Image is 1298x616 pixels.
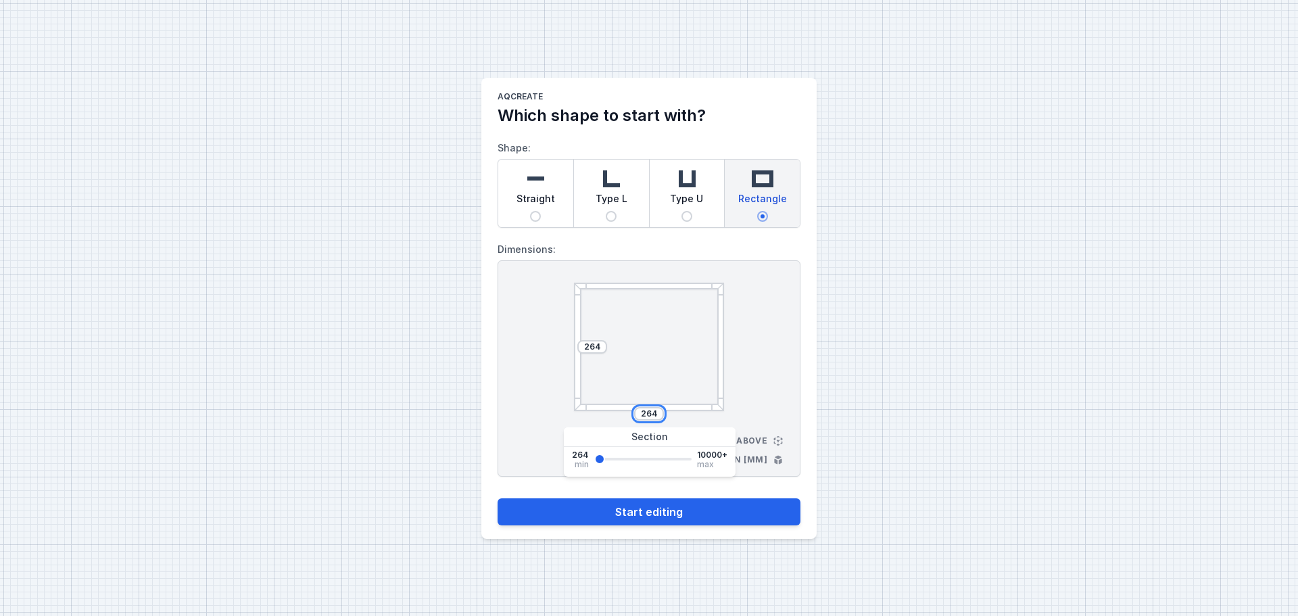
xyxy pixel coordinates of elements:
[757,211,768,222] input: Rectangle
[697,450,727,460] span: 10000+
[564,427,736,447] div: Section
[498,498,800,525] button: Start editing
[673,165,700,192] img: u-shaped.svg
[581,341,603,352] input: Dimension [mm]
[498,137,800,228] label: Shape:
[598,165,625,192] img: l-shaped.svg
[681,211,692,222] input: Type U
[572,450,589,460] span: 264
[575,460,589,469] span: min
[717,404,723,410] img: diagonal.svg
[530,211,541,222] input: Straight
[522,165,549,192] img: straight.svg
[749,165,776,192] img: rectangle.svg
[498,105,800,126] h2: Which shape to start with?
[498,91,800,105] h1: AQcreate
[606,211,617,222] input: Type L
[738,192,787,211] span: Rectangle
[516,192,555,211] span: Straight
[596,192,627,211] span: Type L
[697,460,714,469] span: max
[670,192,703,211] span: Type U
[498,239,800,260] label: Dimensions:
[638,408,660,419] input: Dimension [mm]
